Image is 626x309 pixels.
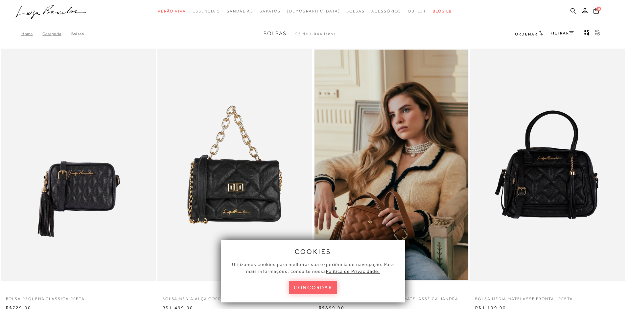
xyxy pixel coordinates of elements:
span: Verão Viva [158,9,186,13]
a: BOLSA MÉDIA ALÇA CORRENTE PRETA [157,292,312,302]
a: Bolsas [71,32,84,36]
button: 0 [591,7,601,16]
a: BLOG LB [433,5,452,17]
span: Bolsas [346,9,365,13]
img: BOLSA MÉDIA MATELASSÊ FRONTAL PRETA [471,50,624,280]
img: BOLSA MÉDIA ALÇA CORRENTE PRETA [158,50,312,280]
span: 0 [596,7,601,11]
span: Sapatos [260,9,280,13]
a: noSubCategoriesText [346,5,365,17]
button: gridText6Desc [593,30,602,38]
button: Mostrar 4 produtos por linha [582,30,591,38]
a: BOLSA MÉDIA MATELASSÊ FRONTAL PRETA [470,292,625,302]
a: BOLSA MÉDIA ALÇA CORRENTE PRETA BOLSA MÉDIA ALÇA CORRENTE PRETA [158,50,312,280]
a: FILTRAR [551,31,574,35]
a: noSubCategoriesText [408,5,426,17]
span: Ordenar [515,32,537,36]
span: Sandálias [227,9,253,13]
a: noSubCategoriesText [227,5,253,17]
span: Essenciais [193,9,220,13]
span: Utilizamos cookies para melhorar sua experiência de navegação. Para mais informações, consulte nossa [232,262,394,274]
span: Bolsas [264,31,287,36]
a: BOLSA MÉDIA EM COURO CARAMELO MATELASSÊ CALIANDRA BOLSA MÉDIA EM COURO CARAMELO MATELASSÊ CALIANDRA [314,50,468,280]
span: Acessórios [371,9,401,13]
a: BOLSA PEQUENA CLÁSSICA PRETA [1,292,156,302]
span: [DEMOGRAPHIC_DATA] [287,9,340,13]
span: Outlet [408,9,426,13]
span: cookies [295,248,332,255]
span: 96 de 1.044 itens [295,32,336,36]
a: noSubCategoriesText [371,5,401,17]
a: BOLSA PEQUENA CLÁSSICA PRETA BOLSA PEQUENA CLÁSSICA PRETA [2,50,155,280]
a: noSubCategoriesText [287,5,340,17]
a: Home [21,32,42,36]
button: concordar [289,281,337,294]
span: BLOG LB [433,9,452,13]
a: Política de Privacidade. [326,269,380,274]
a: noSubCategoriesText [260,5,280,17]
img: BOLSA PEQUENA CLÁSSICA PRETA [2,50,155,280]
a: noSubCategoriesText [193,5,220,17]
a: BOLSA MÉDIA MATELASSÊ FRONTAL PRETA BOLSA MÉDIA MATELASSÊ FRONTAL PRETA [471,50,624,280]
a: Categoria [42,32,71,36]
img: BOLSA MÉDIA EM COURO CARAMELO MATELASSÊ CALIANDRA [314,50,468,280]
a: noSubCategoriesText [158,5,186,17]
